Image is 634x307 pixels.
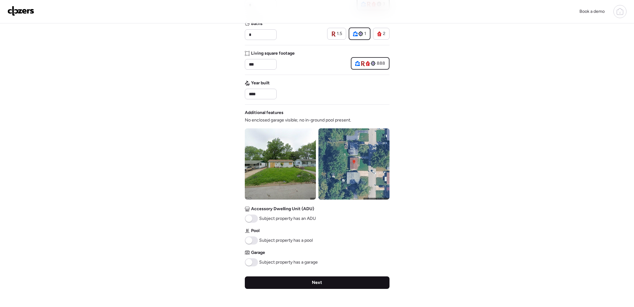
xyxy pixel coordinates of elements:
span: Year built [251,80,270,86]
span: Pool [251,228,259,234]
span: No enclosed garage visible; no in-ground pool present. [245,117,351,123]
span: Subject property has a garage [259,259,318,265]
span: Next [312,280,322,286]
span: Living square footage [251,50,295,57]
span: Baths [251,21,263,27]
span: Additional features [245,110,283,116]
span: 2 [383,31,385,37]
img: Logo [7,6,34,16]
span: Book a demo [579,9,605,14]
span: 1.5 [337,31,342,37]
span: 888 [377,60,385,67]
span: Subject property has an ADU [259,215,316,222]
span: Accessory Dwelling Unit (ADU) [251,206,314,212]
span: Subject property has a pool [259,237,313,244]
span: 1 [364,31,366,37]
span: Garage [251,250,265,256]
